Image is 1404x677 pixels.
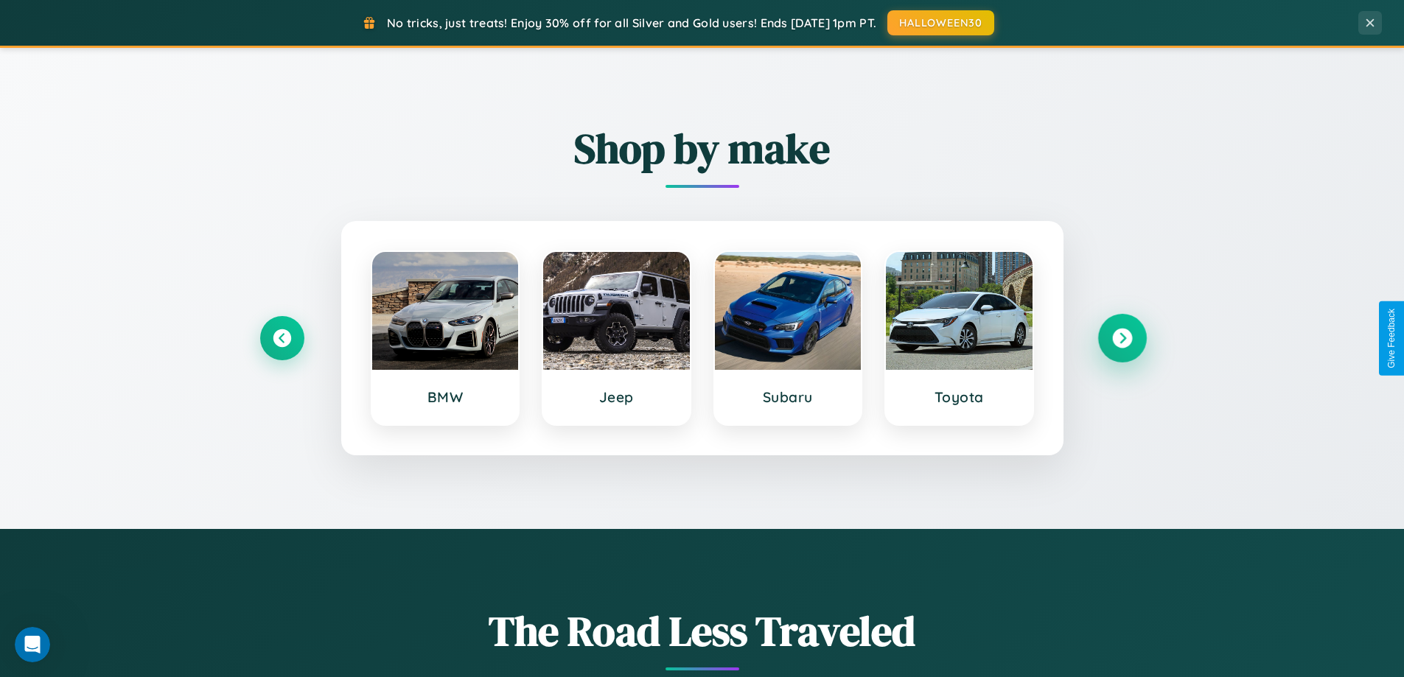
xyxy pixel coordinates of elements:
div: Give Feedback [1386,309,1397,368]
h2: Shop by make [260,120,1145,177]
iframe: Intercom live chat [15,627,50,662]
h3: Subaru [730,388,847,406]
button: HALLOWEEN30 [887,10,994,35]
h3: Jeep [558,388,675,406]
h1: The Road Less Traveled [260,603,1145,659]
h3: BMW [387,388,504,406]
h3: Toyota [901,388,1018,406]
span: No tricks, just treats! Enjoy 30% off for all Silver and Gold users! Ends [DATE] 1pm PT. [387,15,876,30]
